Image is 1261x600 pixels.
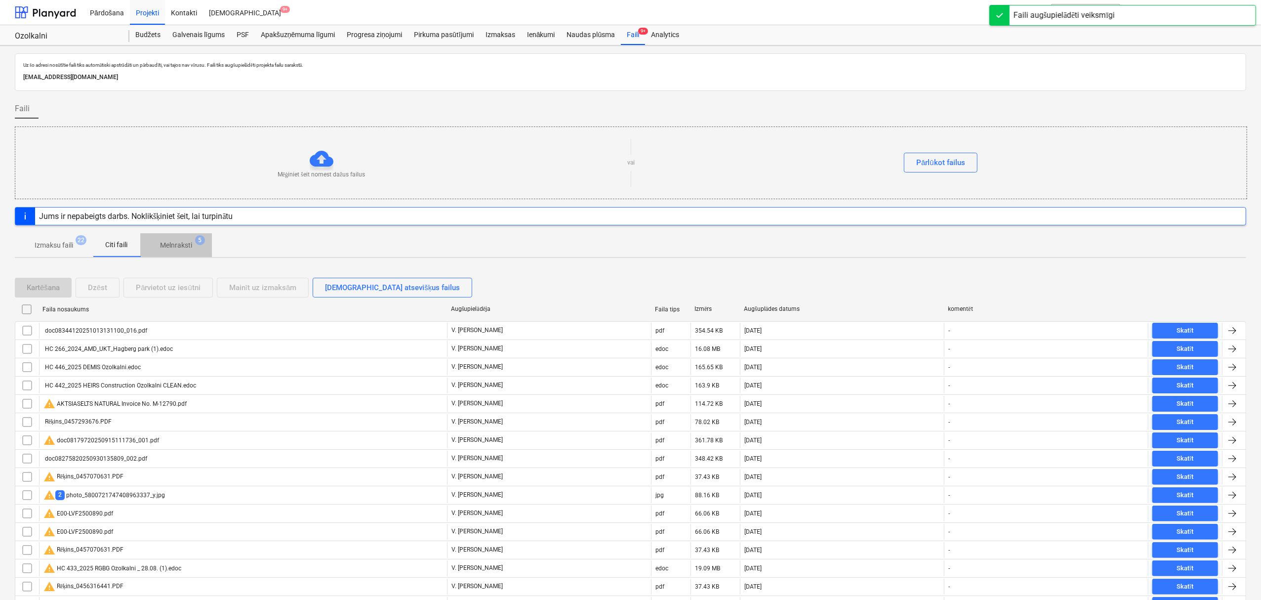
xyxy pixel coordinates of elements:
div: - [948,547,950,554]
div: 114.72 KB [695,400,723,407]
button: Skatīt [1152,451,1218,467]
a: Faili9+ [621,25,645,45]
div: Faili [621,25,645,45]
div: HC 446_2025 DEMIS Ozolkalni.edoc [43,364,141,371]
div: pdf [655,437,664,444]
p: V. [PERSON_NAME] [451,527,503,536]
p: Uz šo adresi nosūtītie faili tiks automātiski apstrādāti un pārbaudīti, vai tajos nav vīrusu. Fai... [23,62,1238,68]
div: Skatīt [1177,417,1194,428]
button: Skatīt [1152,414,1218,430]
div: [DATE] [744,327,762,334]
div: - [948,455,950,462]
span: 2 [55,490,65,500]
div: pdf [655,547,664,554]
div: 354.54 KB [695,327,723,334]
div: HC 266_2024_AMD_UKT_Hagberg park (1).edoc [43,345,173,352]
div: AKTSIASELTS NATURAL Invoice No. M-12790.pdf [43,398,187,410]
p: Melnraksti [160,240,192,251]
a: Budžets [129,25,166,45]
span: 22 [76,235,86,245]
div: Skatīt [1177,526,1194,538]
div: 19.09 MB [695,565,720,572]
div: [DATE] [744,583,762,590]
div: - [948,583,950,590]
div: doc08344120251013131100_016.pdf [43,327,147,334]
button: Skatīt [1152,579,1218,595]
div: jpg [655,492,664,499]
div: - [948,528,950,535]
div: Analytics [645,25,685,45]
span: 9+ [638,28,648,35]
div: 165.65 KB [695,364,723,371]
div: Skatīt [1177,380,1194,391]
div: pdf [655,327,664,334]
div: Skatīt [1177,362,1194,373]
div: Izmērs [694,305,736,313]
div: Skatīt [1177,563,1194,574]
div: 37.43 KB [695,547,719,554]
div: 361.78 KB [695,437,723,444]
button: Skatīt [1152,506,1218,521]
p: V. [PERSON_NAME] [451,326,503,335]
div: Rēķins_0457293676.PDF [43,418,112,426]
p: V. [PERSON_NAME] [451,582,503,591]
div: Faila tips [655,306,687,313]
div: pdf [655,419,664,426]
span: warning [43,581,55,593]
div: Skatīt [1177,545,1194,556]
div: Skatīt [1177,471,1194,483]
div: 66.06 KB [695,510,719,517]
div: 66.06 KB [695,528,719,535]
div: - [948,382,950,389]
div: pdf [655,528,664,535]
p: V. [PERSON_NAME] [451,472,503,481]
span: Faili [15,103,30,115]
div: Jums ir nepabeigts darbs. Noklikšķiniet šeit, lai turpinātu [39,212,233,221]
div: - [948,400,950,407]
span: warning [43,562,55,574]
div: - [948,473,950,480]
div: Rēķins_0456316441.PDF [43,581,123,593]
div: HC 433_2025 RGBG Ozolkalni _ 28.08. (1).edoc [43,562,181,574]
div: Skatīt [1177,435,1194,446]
div: pdf [655,583,664,590]
div: [DATE] [744,455,762,462]
a: Apakšuzņēmuma līgumi [255,25,341,45]
div: - [948,327,950,334]
div: edoc [655,565,668,572]
div: Skatīt [1177,490,1194,501]
p: Mēģiniet šeit nomest dažus failus [278,171,365,179]
div: - [948,510,950,517]
a: Izmaksas [480,25,521,45]
a: Pirkuma pasūtījumi [408,25,480,45]
span: warning [43,508,55,519]
span: warning [43,526,55,538]
div: 16.08 MB [695,345,720,352]
p: V. [PERSON_NAME] [451,399,503,408]
p: V. [PERSON_NAME] [451,509,503,517]
div: - [948,437,950,444]
div: - [948,345,950,352]
a: Progresa ziņojumi [341,25,408,45]
span: warning [43,471,55,483]
span: warning [43,489,55,501]
button: Skatīt [1152,359,1218,375]
div: 88.16 KB [695,492,719,499]
div: 37.43 KB [695,473,719,480]
div: edoc [655,345,668,352]
div: - [948,492,950,499]
div: Faili augšupielādēti veiksmīgi [1014,9,1115,21]
div: doc08275820250930135809_002.pdf [43,455,147,462]
p: V. [PERSON_NAME] [451,418,503,426]
p: vai [627,159,635,167]
button: [DEMOGRAPHIC_DATA] atsevišķus failus [313,278,472,298]
div: [DATE] [744,345,762,352]
a: PSF [231,25,255,45]
div: 78.02 KB [695,419,719,426]
div: Skatīt [1177,581,1194,593]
